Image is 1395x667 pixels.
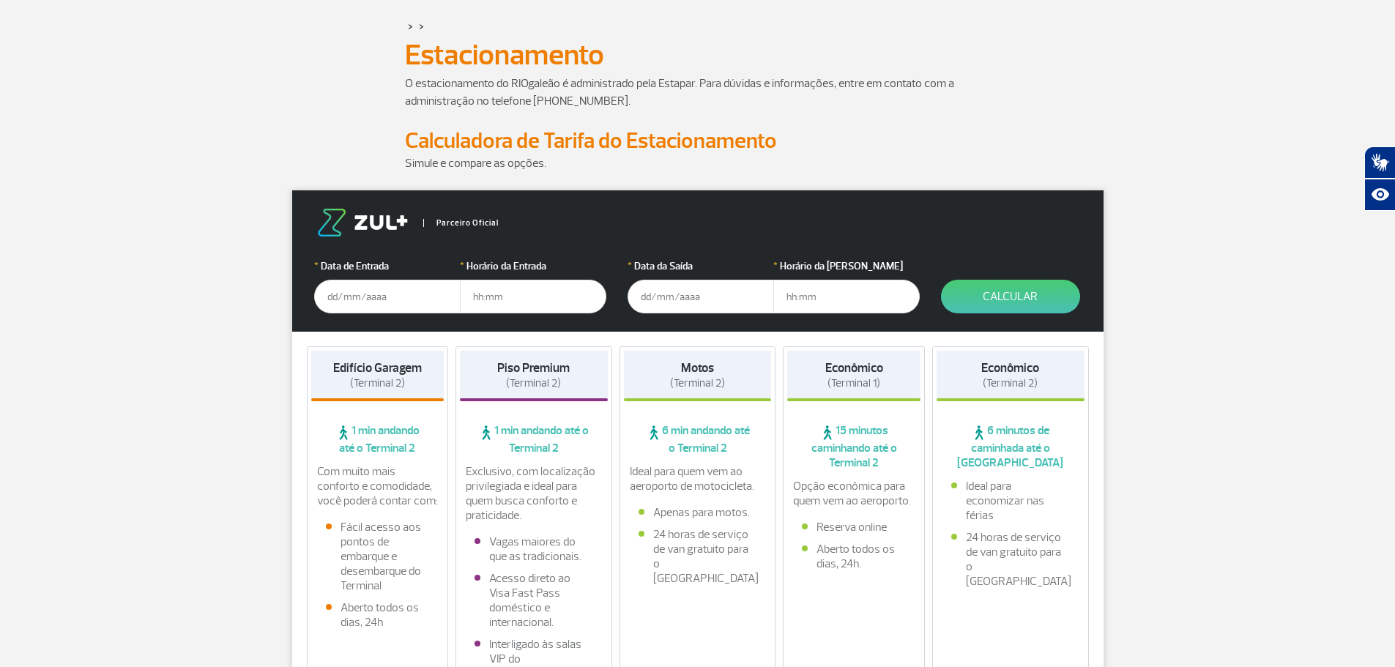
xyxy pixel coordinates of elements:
[423,219,499,227] span: Parceiro Oficial
[951,530,1070,589] li: 24 horas de serviço de van gratuito para o [GEOGRAPHIC_DATA]
[941,280,1080,313] button: Calcular
[773,258,920,274] label: Horário da [PERSON_NAME]
[475,571,593,630] li: Acesso direto ao Visa Fast Pass doméstico e internacional.
[1364,146,1395,179] button: Abrir tradutor de língua de sinais.
[314,209,411,236] img: logo-zul.png
[624,423,772,455] span: 6 min andando até o Terminal 2
[639,505,757,520] li: Apenas para motos.
[311,423,444,455] span: 1 min andando até o Terminal 2
[314,280,461,313] input: dd/mm/aaaa
[981,360,1039,376] strong: Econômico
[419,18,424,34] a: >
[951,479,1070,523] li: Ideal para economizar nas férias
[405,75,991,110] p: O estacionamento do RIOgaleão é administrado pela Estapar. Para dúvidas e informações, entre em c...
[802,520,906,534] li: Reserva online
[405,42,991,67] h1: Estacionamento
[681,360,714,376] strong: Motos
[326,520,430,593] li: Fácil acesso aos pontos de embarque e desembarque do Terminal
[802,542,906,571] li: Aberto todos os dias, 24h.
[466,464,602,523] p: Exclusivo, com localização privilegiada e ideal para quem busca conforto e praticidade.
[793,479,915,508] p: Opção econômica para quem vem ao aeroporto.
[1364,146,1395,211] div: Plugin de acessibilidade da Hand Talk.
[628,258,774,274] label: Data da Saída
[475,534,593,564] li: Vagas maiores do que as tradicionais.
[350,376,405,390] span: (Terminal 2)
[787,423,920,470] span: 15 minutos caminhando até o Terminal 2
[628,280,774,313] input: dd/mm/aaaa
[408,18,413,34] a: >
[460,258,606,274] label: Horário da Entrada
[314,258,461,274] label: Data de Entrada
[827,376,880,390] span: (Terminal 1)
[630,464,766,493] p: Ideal para quem vem ao aeroporto de motocicleta.
[405,154,991,172] p: Simule e compare as opções.
[983,376,1038,390] span: (Terminal 2)
[773,280,920,313] input: hh:mm
[405,127,991,154] h2: Calculadora de Tarifa do Estacionamento
[1364,179,1395,211] button: Abrir recursos assistivos.
[317,464,439,508] p: Com muito mais conforto e comodidade, você poderá contar com:
[497,360,570,376] strong: Piso Premium
[506,376,561,390] span: (Terminal 2)
[460,280,606,313] input: hh:mm
[670,376,725,390] span: (Terminal 2)
[326,600,430,630] li: Aberto todos os dias, 24h
[333,360,422,376] strong: Edifício Garagem
[460,423,608,455] span: 1 min andando até o Terminal 2
[825,360,883,376] strong: Econômico
[639,527,757,586] li: 24 horas de serviço de van gratuito para o [GEOGRAPHIC_DATA]
[937,423,1085,470] span: 6 minutos de caminhada até o [GEOGRAPHIC_DATA]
